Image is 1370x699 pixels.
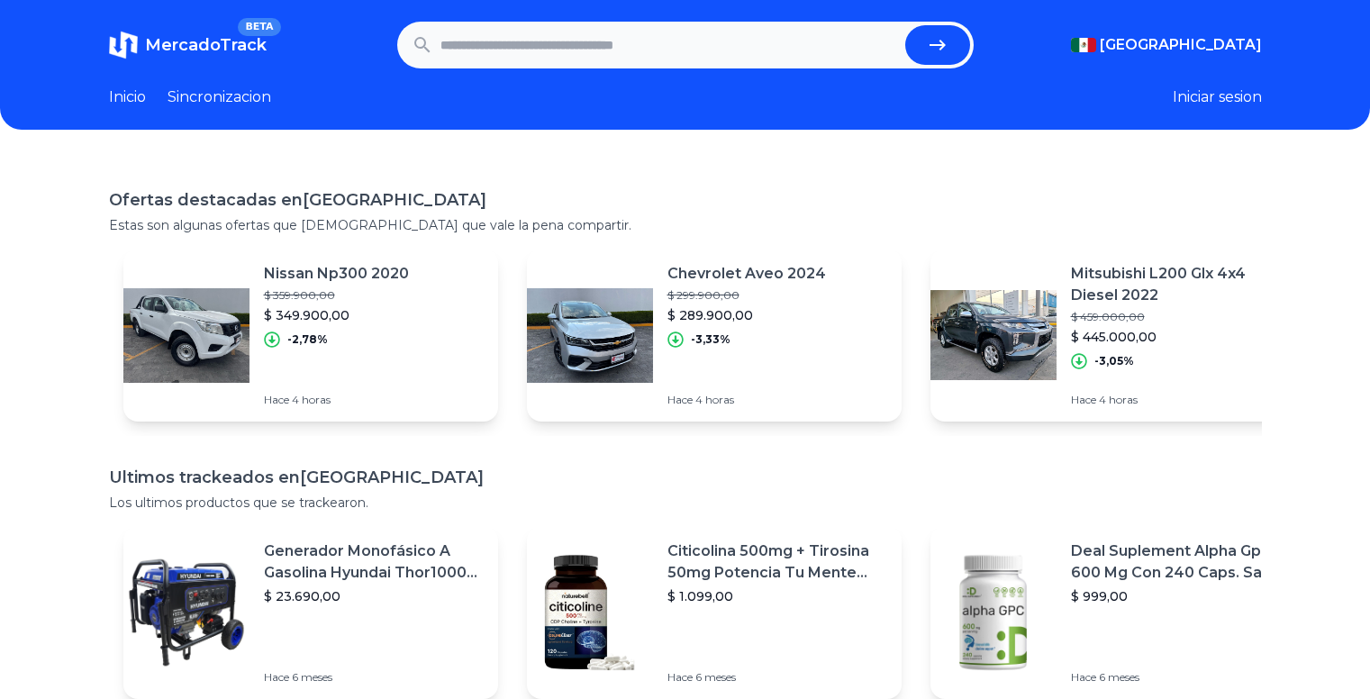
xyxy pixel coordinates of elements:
[1071,310,1291,324] p: $ 459.000,00
[1071,393,1291,407] p: Hace 4 horas
[264,306,409,324] p: $ 349.900,00
[1071,540,1291,584] p: Deal Suplement Alpha Gpc 600 Mg Con 240 Caps. Salud Cerebral Sabor S/n
[667,587,887,605] p: $ 1.099,00
[264,263,409,285] p: Nissan Np300 2020
[264,540,484,584] p: Generador Monofásico A Gasolina Hyundai Thor10000 P 11.5 Kw
[527,272,653,398] img: Featured image
[109,465,1262,490] h1: Ultimos trackeados en [GEOGRAPHIC_DATA]
[264,288,409,303] p: $ 359.900,00
[1071,38,1096,52] img: Mexico
[930,526,1305,699] a: Featured imageDeal Suplement Alpha Gpc 600 Mg Con 240 Caps. Salud Cerebral Sabor S/n$ 999,00Hace ...
[109,31,267,59] a: MercadoTrackBETA
[667,263,826,285] p: Chevrolet Aveo 2024
[109,187,1262,213] h1: Ofertas destacadas en [GEOGRAPHIC_DATA]
[168,86,271,108] a: Sincronizacion
[109,216,1262,234] p: Estas son algunas ofertas que [DEMOGRAPHIC_DATA] que vale la pena compartir.
[930,249,1305,422] a: Featured imageMitsubishi L200 Glx 4x4 Diesel 2022$ 459.000,00$ 445.000,00-3,05%Hace 4 horas
[1071,328,1291,346] p: $ 445.000,00
[1100,34,1262,56] span: [GEOGRAPHIC_DATA]
[1173,86,1262,108] button: Iniciar sesion
[527,549,653,676] img: Featured image
[1071,34,1262,56] button: [GEOGRAPHIC_DATA]
[238,18,280,36] span: BETA
[145,35,267,55] span: MercadoTrack
[930,549,1057,676] img: Featured image
[527,249,902,422] a: Featured imageChevrolet Aveo 2024$ 299.900,00$ 289.900,00-3,33%Hace 4 horas
[109,31,138,59] img: MercadoTrack
[1071,263,1291,306] p: Mitsubishi L200 Glx 4x4 Diesel 2022
[1094,354,1134,368] p: -3,05%
[123,249,498,422] a: Featured imageNissan Np300 2020$ 359.900,00$ 349.900,00-2,78%Hace 4 horas
[109,86,146,108] a: Inicio
[667,393,826,407] p: Hace 4 horas
[691,332,730,347] p: -3,33%
[123,272,250,398] img: Featured image
[264,587,484,605] p: $ 23.690,00
[667,306,826,324] p: $ 289.900,00
[287,332,328,347] p: -2,78%
[123,526,498,699] a: Featured imageGenerador Monofásico A Gasolina Hyundai Thor10000 P 11.5 Kw$ 23.690,00Hace 6 meses
[667,540,887,584] p: Citicolina 500mg + Tirosina 50mg Potencia Tu Mente (120caps) Sabor Sin Sabor
[930,272,1057,398] img: Featured image
[667,288,826,303] p: $ 299.900,00
[264,393,409,407] p: Hace 4 horas
[527,526,902,699] a: Featured imageCiticolina 500mg + Tirosina 50mg Potencia Tu Mente (120caps) Sabor Sin Sabor$ 1.099...
[1071,670,1291,685] p: Hace 6 meses
[123,549,250,676] img: Featured image
[667,670,887,685] p: Hace 6 meses
[1071,587,1291,605] p: $ 999,00
[109,494,1262,512] p: Los ultimos productos que se trackearon.
[264,670,484,685] p: Hace 6 meses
